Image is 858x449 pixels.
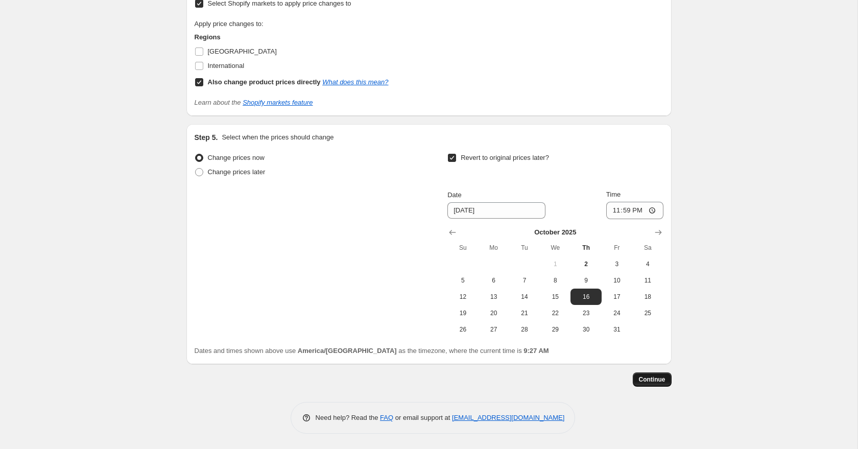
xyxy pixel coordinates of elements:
[208,154,265,161] span: Change prices now
[195,32,389,42] h3: Regions
[451,244,474,252] span: Su
[483,325,505,334] span: 27
[513,325,536,334] span: 28
[540,240,570,256] th: Wednesday
[479,240,509,256] th: Monday
[575,293,597,301] span: 16
[602,272,632,289] button: Friday October 10 2025
[513,293,536,301] span: 14
[575,244,597,252] span: Th
[602,321,632,338] button: Friday October 31 2025
[606,244,628,252] span: Fr
[636,293,659,301] span: 18
[540,321,570,338] button: Wednesday October 29 2025
[544,260,566,268] span: 1
[575,276,597,285] span: 9
[222,132,333,143] p: Select when the prices should change
[195,99,313,106] i: Learn about the
[380,414,393,421] a: FAQ
[602,256,632,272] button: Friday October 3 2025
[445,225,460,240] button: Show previous month, September 2025
[509,305,540,321] button: Tuesday October 21 2025
[544,276,566,285] span: 8
[195,347,549,355] span: Dates and times shown above use as the timezone, where the current time is
[208,62,245,69] span: International
[544,309,566,317] span: 22
[208,78,321,86] b: Also change product prices directly
[451,309,474,317] span: 19
[483,309,505,317] span: 20
[570,240,601,256] th: Thursday
[447,191,461,199] span: Date
[461,154,549,161] span: Revert to original prices later?
[298,347,397,355] b: America/[GEOGRAPHIC_DATA]
[570,289,601,305] button: Thursday October 16 2025
[447,272,478,289] button: Sunday October 5 2025
[513,309,536,317] span: 21
[575,325,597,334] span: 30
[632,305,663,321] button: Saturday October 25 2025
[636,260,659,268] span: 4
[575,260,597,268] span: 2
[606,309,628,317] span: 24
[452,414,564,421] a: [EMAIL_ADDRESS][DOMAIN_NAME]
[540,289,570,305] button: Wednesday October 15 2025
[570,321,601,338] button: Thursday October 30 2025
[540,305,570,321] button: Wednesday October 22 2025
[633,372,672,387] button: Continue
[570,305,601,321] button: Thursday October 23 2025
[208,48,277,55] span: [GEOGRAPHIC_DATA]
[451,276,474,285] span: 5
[602,305,632,321] button: Friday October 24 2025
[483,244,505,252] span: Mo
[483,293,505,301] span: 13
[447,240,478,256] th: Sunday
[636,244,659,252] span: Sa
[632,272,663,289] button: Saturday October 11 2025
[544,293,566,301] span: 15
[243,99,313,106] a: Shopify markets feature
[509,240,540,256] th: Tuesday
[606,293,628,301] span: 17
[639,375,665,384] span: Continue
[575,309,597,317] span: 23
[636,309,659,317] span: 25
[195,132,218,143] h2: Step 5.
[544,325,566,334] span: 29
[509,321,540,338] button: Tuesday October 28 2025
[523,347,549,355] b: 9:27 AM
[606,202,663,219] input: 12:00
[479,289,509,305] button: Monday October 13 2025
[322,78,388,86] a: What does this mean?
[447,202,545,219] input: 10/2/2025
[393,414,452,421] span: or email support at
[606,260,628,268] span: 3
[509,272,540,289] button: Tuesday October 7 2025
[602,289,632,305] button: Friday October 17 2025
[479,305,509,321] button: Monday October 20 2025
[513,276,536,285] span: 7
[509,289,540,305] button: Tuesday October 14 2025
[540,256,570,272] button: Wednesday October 1 2025
[451,293,474,301] span: 12
[570,272,601,289] button: Thursday October 9 2025
[208,168,266,176] span: Change prices later
[632,289,663,305] button: Saturday October 18 2025
[602,240,632,256] th: Friday
[447,321,478,338] button: Sunday October 26 2025
[540,272,570,289] button: Wednesday October 8 2025
[451,325,474,334] span: 26
[632,240,663,256] th: Saturday
[606,191,621,198] span: Time
[447,305,478,321] button: Sunday October 19 2025
[479,272,509,289] button: Monday October 6 2025
[570,256,601,272] button: Today Thursday October 2 2025
[636,276,659,285] span: 11
[447,289,478,305] button: Sunday October 12 2025
[651,225,665,240] button: Show next month, November 2025
[195,20,264,28] span: Apply price changes to:
[606,325,628,334] span: 31
[483,276,505,285] span: 6
[606,276,628,285] span: 10
[513,244,536,252] span: Tu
